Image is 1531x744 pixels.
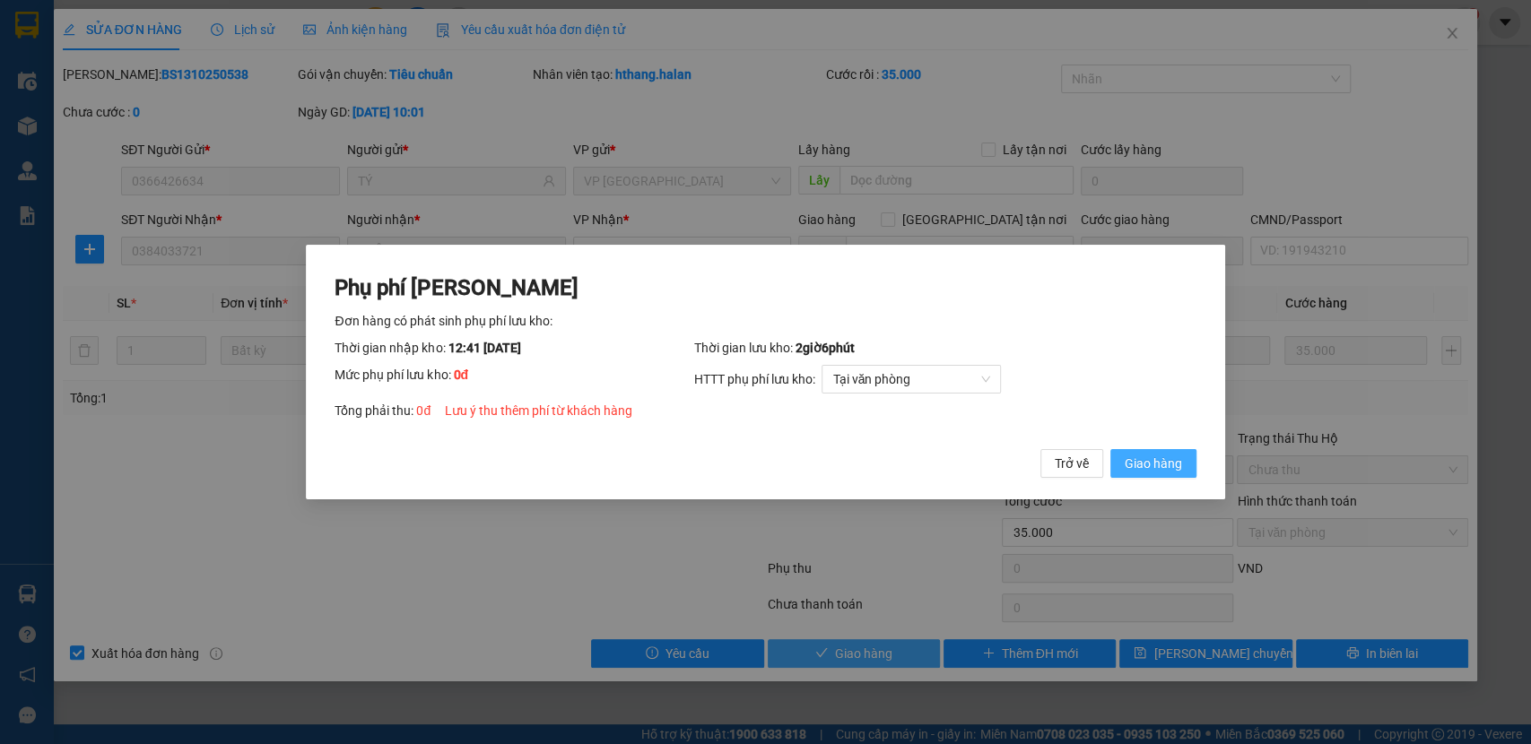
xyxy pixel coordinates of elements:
img: logo.jpg [22,22,157,112]
span: Giao hàng [1125,454,1182,473]
button: Trở về [1040,449,1103,478]
div: Đơn hàng có phát sinh phụ phí lưu kho: [335,311,1196,331]
li: 271 - [PERSON_NAME] - [GEOGRAPHIC_DATA] - [GEOGRAPHIC_DATA] [168,44,750,66]
span: Phụ phí [PERSON_NAME] [335,275,578,300]
span: 2 giờ 6 phút [795,341,854,355]
b: GỬI : VP 47 [PERSON_NAME] [22,122,348,151]
span: 12:41 [DATE] [448,341,520,355]
span: Trở về [1055,454,1089,473]
span: Tại văn phòng [832,366,990,393]
span: 0 đ [416,403,431,418]
span: Lưu ý thu thêm phí từ khách hàng [445,403,632,418]
div: Thời gian lưu kho: [693,338,1196,358]
div: HTTT phụ phí lưu kho: [693,365,1196,394]
div: Mức phụ phí lưu kho: [335,365,693,394]
div: Tổng phải thu: [335,401,1196,420]
button: Giao hàng [1110,449,1196,478]
div: Thời gian nhập kho: [335,338,693,358]
span: 0 đ [453,368,468,382]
